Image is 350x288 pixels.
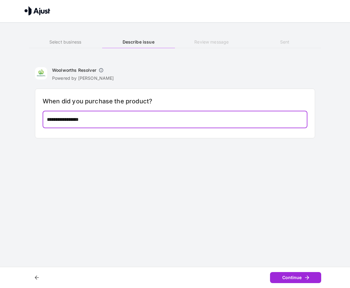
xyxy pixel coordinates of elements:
img: Ajust [25,6,50,15]
img: Woolworths [35,67,47,79]
button: Continue [270,272,321,283]
p: Powered by [PERSON_NAME] [52,75,114,81]
h6: Woolworths Resolver [52,67,96,73]
h6: Select business [29,39,102,45]
h6: Review message [175,39,248,45]
h6: When did you purchase the product? [43,96,307,106]
h6: Describe issue [102,39,175,45]
h6: Sent [248,39,321,45]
